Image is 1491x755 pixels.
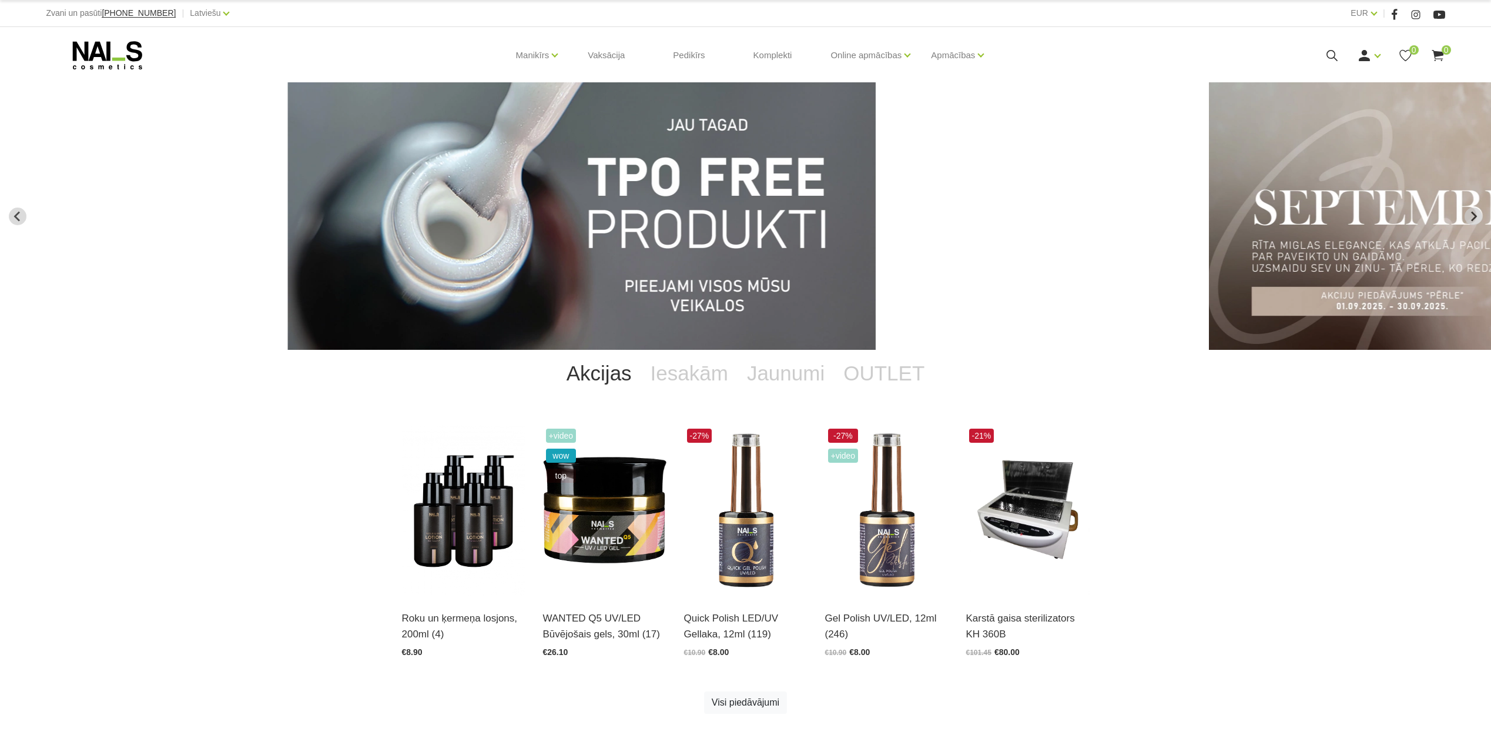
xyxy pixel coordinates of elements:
img: Ātri, ērti un vienkārši!Intensīvi pigmentēta gellaka, kas perfekti klājas arī vienā slānī, tādā v... [684,426,808,596]
a: Latviešu [190,6,220,20]
a: Quick Polish LED/UV Gellaka, 12ml (119) [684,610,808,642]
span: 0 [1442,45,1451,55]
a: 0 [1398,48,1413,63]
span: +Video [546,429,577,443]
span: -21% [969,429,994,443]
span: €8.00 [708,647,729,657]
img: Karstā gaisa sterilizatoru var izmantot skaistumkopšanas salonos, manikīra kabinetos, ēdināšanas ... [966,426,1090,596]
span: €8.90 [402,647,423,657]
a: Apmācības [931,32,975,79]
a: OUTLET [834,350,934,397]
span: -27% [828,429,859,443]
a: EUR [1351,6,1368,20]
a: Jaunumi [738,350,834,397]
a: Iesakām [641,350,738,397]
img: Ilgnoturīga, intensīvi pigmentēta gellaka. Viegli klājas, lieliski žūst, nesaraujas, neatkāpjas n... [825,426,949,596]
a: Manikīrs [516,32,550,79]
span: €10.90 [825,649,847,657]
span: 0 [1409,45,1419,55]
li: 1 of 11 [287,82,1182,350]
a: Roku un ķermeņa losjons, 200ml (4) [402,610,525,642]
span: wow [546,449,577,463]
span: €26.10 [543,647,568,657]
img: Gels WANTED NAILS cosmetics tehniķu komanda ir radījusi gelu, kas ilgi jau ir katra meistara mekl... [543,426,666,596]
div: Zvani un pasūti [46,6,176,21]
a: Vaksācija [578,27,634,83]
button: Next slide [1465,208,1482,225]
a: Gel Polish UV/LED, 12ml (246) [825,610,949,642]
img: BAROJOŠS roku un ķermeņa LOSJONSBALI COCONUT barojošs roku un ķermeņa losjons paredzēts jebkura t... [402,426,525,596]
span: +Video [828,449,859,463]
a: Komplekti [744,27,802,83]
a: Online apmācības [830,32,902,79]
span: €8.00 [849,647,870,657]
a: [PHONE_NUMBER] [102,9,176,18]
span: | [1383,6,1385,21]
a: Visi piedāvājumi [704,691,787,714]
span: €10.90 [684,649,706,657]
span: €101.45 [966,649,991,657]
span: top [546,469,577,483]
button: Go to last slide [9,208,26,225]
span: [PHONE_NUMBER] [102,8,176,18]
a: Akcijas [557,350,641,397]
a: WANTED Q5 UV/LED Būvējošais gels, 30ml (17) [543,610,666,642]
a: Karstā gaisa sterilizators KH 360B [966,610,1090,642]
a: Pedikīrs [664,27,714,83]
span: -27% [687,429,712,443]
span: | [182,6,184,21]
span: €80.00 [994,647,1020,657]
a: 0 [1430,48,1445,63]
